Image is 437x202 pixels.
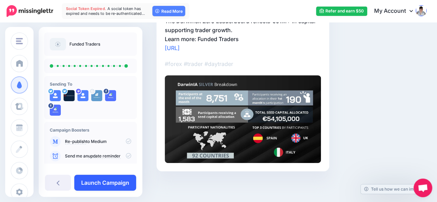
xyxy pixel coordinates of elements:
span: Social Token Expired. [66,6,106,11]
img: 323447250_5516890928421516_805397240956442041_n-bsa154210.jpg [105,90,116,101]
p: to Medium [65,138,131,145]
p: The Darwinex Zero Leaderboard reflects €61M+ in capital supporting trader growth. Learn more: Fun... [165,17,321,52]
img: menu.png [16,38,23,44]
p: Send me an [65,153,131,159]
a: Read More [152,6,185,16]
img: user_default_image.png [77,90,88,101]
div: Open chat [414,179,432,197]
p: #forex #trader #daytrader [165,59,321,68]
img: 318000944_519034430241417_4369447978101832771_n-bsa154212.jpg [50,105,61,116]
img: Y7N2FD4ZMP5ATFJUNHH9E639OL2Z82DL.jpeg [165,75,321,163]
a: update reminder [88,153,121,159]
img: ACg8ocLKJZsMcMrDiVh7LZywgYhX3BQJpHE6GmaJTRmXDEuDBUPidlJSs96-c-89042.png [91,90,102,101]
a: Re-publish [65,139,86,144]
a: Refer and earn $50 [316,7,367,16]
img: user_default_image.png [50,90,61,101]
h4: Campaign Boosters [50,127,131,133]
a: My Account [367,3,427,20]
img: Missinglettr [7,5,53,17]
p: Funded Traders [69,41,100,48]
a: Tell us how we can improve [361,184,429,194]
a: [URL] [165,45,180,51]
img: article-default-image-icon.png [50,38,66,50]
span: A social token has expired and needs to be re-authenticated… [66,6,145,16]
img: DWEerF3P-86453.jpg [64,90,75,101]
h4: Sending To [50,81,131,87]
